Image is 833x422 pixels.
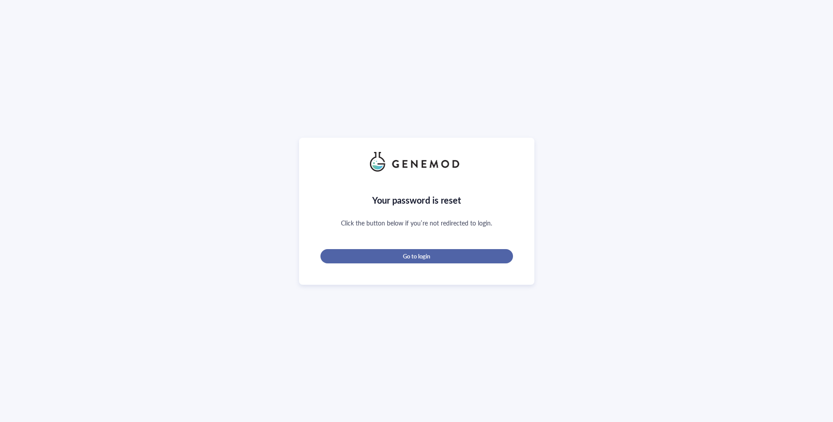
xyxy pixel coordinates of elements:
button: Go to login [320,249,513,263]
span: Go to login [403,252,430,260]
img: genemod_logo_light-BcqUzbGq.png [370,152,464,172]
div: Your password is reset [372,193,461,207]
div: Click the button below if you’re not redirected to login. [341,218,492,228]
